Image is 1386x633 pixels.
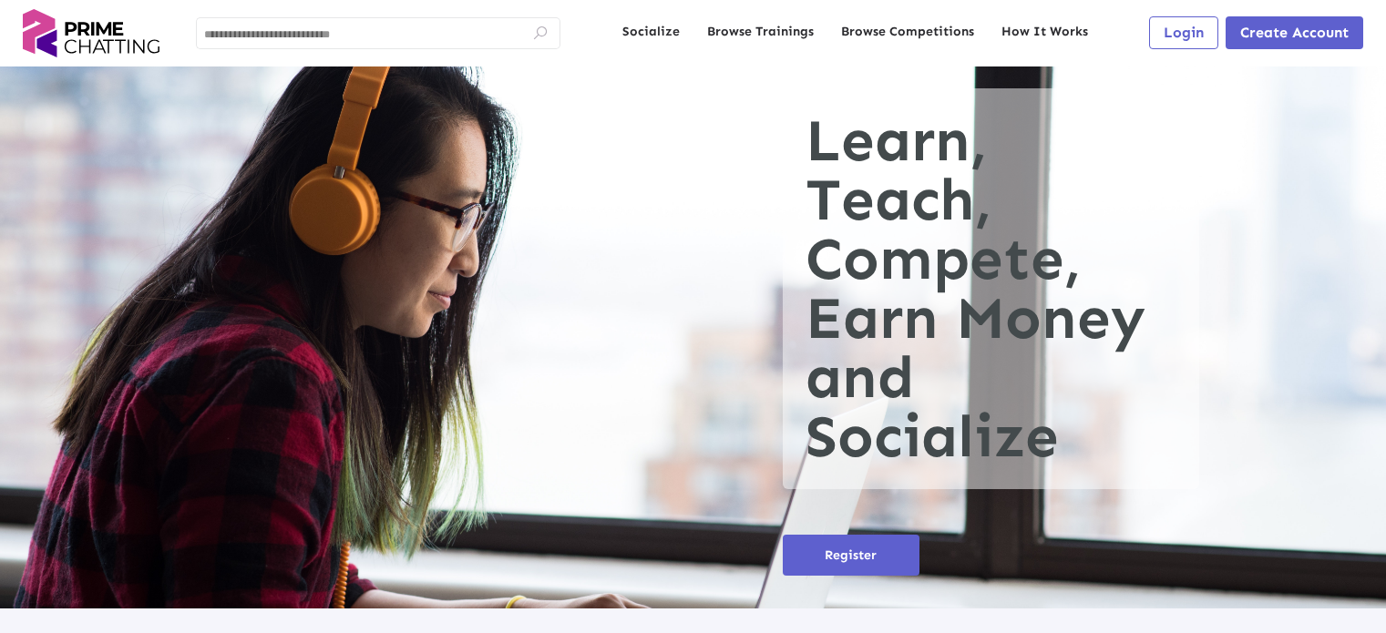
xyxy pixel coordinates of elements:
button: Create Account [1226,16,1363,49]
a: Socialize [622,23,680,41]
h1: Learn, Teach, Compete, Earn Money and Socialize [783,88,1199,489]
a: Browse Trainings [707,23,814,41]
button: Register [783,535,919,576]
img: logo [23,9,159,57]
a: How It Works [1001,23,1088,41]
span: Login [1164,24,1204,41]
a: Browse Competitions [841,23,974,41]
span: Create Account [1240,24,1349,41]
span: Register [825,547,877,563]
button: Login [1149,16,1218,49]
